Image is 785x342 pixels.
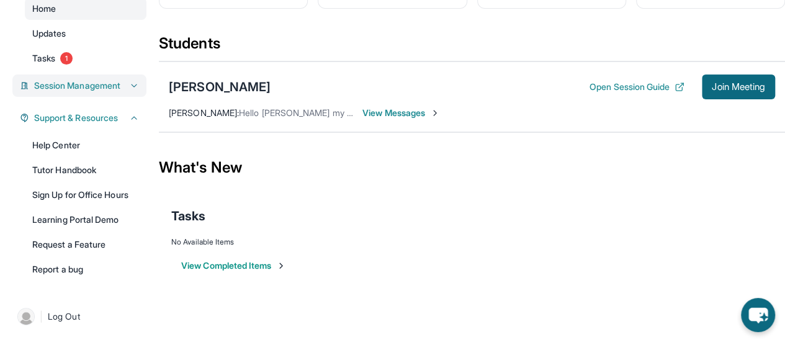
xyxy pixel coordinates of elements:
span: Updates [32,27,66,40]
span: Session Management [34,79,120,92]
span: View Messages [362,107,440,119]
div: No Available Items [171,237,773,247]
div: What's New [159,140,785,195]
a: Report a bug [25,258,146,281]
button: Open Session Guide [590,81,684,93]
button: Support & Resources [29,112,139,124]
span: [PERSON_NAME] : [169,107,239,118]
a: Sign Up for Office Hours [25,184,146,206]
div: Students [159,34,785,61]
button: Session Management [29,79,139,92]
a: Request a Feature [25,233,146,256]
span: Support & Resources [34,112,118,124]
span: Log Out [48,310,80,323]
img: Chevron-Right [430,108,440,118]
span: Tasks [171,207,205,225]
button: Join Meeting [702,74,775,99]
span: | [40,309,43,324]
button: View Completed Items [181,259,286,272]
a: Help Center [25,134,146,156]
span: Hello [PERSON_NAME] my name is [PERSON_NAME]'s grandparent/parent. [239,107,536,118]
div: [PERSON_NAME] [169,78,271,96]
a: |Log Out [12,303,146,330]
span: 1 [60,52,73,65]
a: Updates [25,22,146,45]
a: Tutor Handbook [25,159,146,181]
a: Learning Portal Demo [25,209,146,231]
span: Home [32,2,56,15]
span: Tasks [32,52,55,65]
img: user-img [17,308,35,325]
button: chat-button [741,298,775,332]
span: Join Meeting [712,83,765,91]
a: Tasks1 [25,47,146,70]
